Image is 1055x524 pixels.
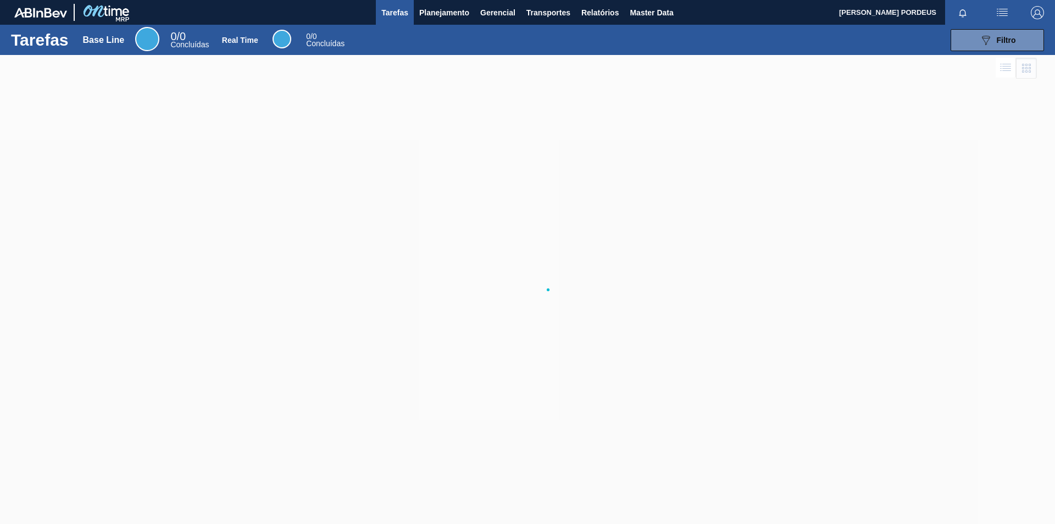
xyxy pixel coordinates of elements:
[222,36,258,45] div: Real Time
[945,5,980,20] button: Notificações
[83,35,125,45] div: Base Line
[306,32,310,41] span: 0
[996,6,1009,19] img: userActions
[14,8,67,18] img: TNhmsLtSVTkK8tSr43FrP2fwEKptu5GPRR3wAAAABJRU5ErkJggg==
[581,6,619,19] span: Relatórios
[135,27,159,51] div: Base Line
[306,32,316,41] span: / 0
[951,29,1044,51] button: Filtro
[306,39,345,48] span: Concluídas
[997,36,1016,45] span: Filtro
[170,30,176,42] span: 0
[381,6,408,19] span: Tarefas
[170,30,186,42] span: / 0
[170,40,209,49] span: Concluídas
[480,6,515,19] span: Gerencial
[170,32,209,48] div: Base Line
[419,6,469,19] span: Planejamento
[630,6,673,19] span: Master Data
[11,34,69,46] h1: Tarefas
[526,6,570,19] span: Transportes
[1031,6,1044,19] img: Logout
[306,33,345,47] div: Real Time
[273,30,291,48] div: Real Time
